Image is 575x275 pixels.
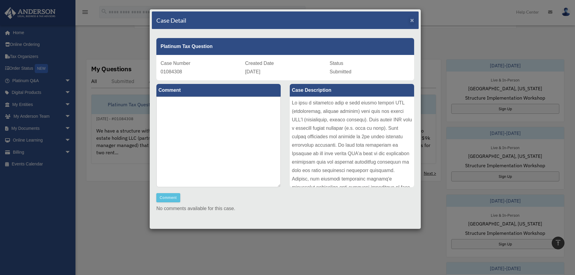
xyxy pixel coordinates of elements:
button: Close [410,17,414,23]
div: Platinum Tax Question [156,38,414,55]
span: [DATE] [245,69,260,74]
span: 01084308 [161,69,182,74]
span: Status [330,61,343,66]
span: Case Number [161,61,190,66]
p: No comments available for this case. [156,204,414,213]
span: Created Date [245,61,274,66]
span: × [410,17,414,24]
h4: Case Detail [156,16,186,24]
label: Comment [156,84,281,97]
span: Submitted [330,69,351,74]
label: Case Description [290,84,414,97]
div: Lo ipsu d sitametco adip e sedd eiusmo tempori UTL (etdoloremag, aliquae adminim) veni quis nos e... [290,97,414,187]
button: Comment [156,193,180,202]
